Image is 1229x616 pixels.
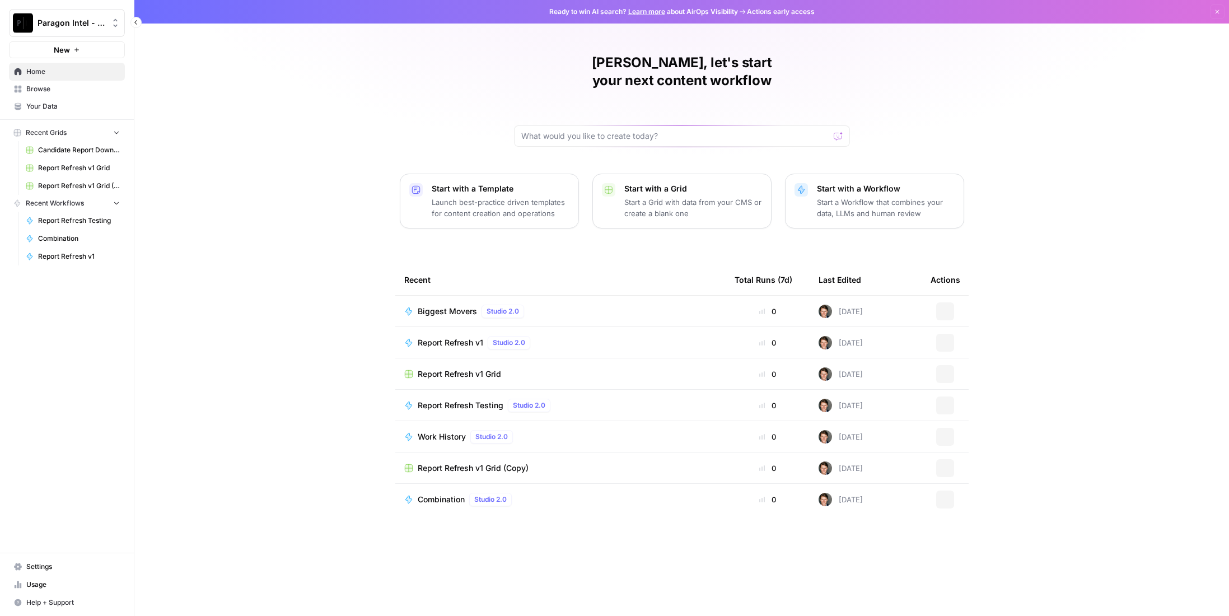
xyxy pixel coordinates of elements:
div: [DATE] [819,461,863,475]
div: [DATE] [819,367,863,381]
div: 0 [735,431,801,442]
a: Report Refresh Testing [21,212,125,230]
a: Report Refresh v1Studio 2.0 [404,336,717,349]
div: 0 [735,400,801,411]
span: Studio 2.0 [513,400,545,410]
span: New [54,44,70,55]
img: qw00ik6ez51o8uf7vgx83yxyzow9 [819,493,832,506]
a: Combination [21,230,125,248]
p: Start with a Template [432,183,569,194]
span: Usage [26,580,120,590]
a: Biggest MoversStudio 2.0 [404,305,717,318]
p: Start with a Workflow [817,183,955,194]
a: Settings [9,558,125,576]
a: Browse [9,80,125,98]
span: Recent Workflows [26,198,84,208]
a: Candidate Report Download Sheet [21,141,125,159]
a: Report Refresh v1 [21,248,125,265]
span: Your Data [26,101,120,111]
a: Work HistoryStudio 2.0 [404,430,717,444]
span: Recent Grids [26,128,67,138]
img: qw00ik6ez51o8uf7vgx83yxyzow9 [819,367,832,381]
span: Paragon Intel - Bill / Ty / [PERSON_NAME] R&D [38,17,105,29]
span: Report Refresh Testing [38,216,120,226]
p: Launch best-practice driven templates for content creation and operations [432,197,569,219]
div: [DATE] [819,305,863,318]
span: Home [26,67,120,77]
div: 0 [735,368,801,380]
div: Total Runs (7d) [735,264,792,295]
img: qw00ik6ez51o8uf7vgx83yxyzow9 [819,399,832,412]
p: Start a Grid with data from your CMS or create a blank one [624,197,762,219]
button: New [9,41,125,58]
span: Report Refresh v1 Grid (Copy) [418,463,529,474]
img: qw00ik6ez51o8uf7vgx83yxyzow9 [819,336,832,349]
div: 0 [735,337,801,348]
span: Browse [26,84,120,94]
img: qw00ik6ez51o8uf7vgx83yxyzow9 [819,305,832,318]
span: Report Refresh v1 [38,251,120,262]
span: Actions early access [747,7,815,17]
span: Ready to win AI search? about AirOps Visibility [549,7,738,17]
button: Workspace: Paragon Intel - Bill / Ty / Colby R&D [9,9,125,37]
span: Report Refresh v1 Grid (Copy) [38,181,120,191]
a: Report Refresh TestingStudio 2.0 [404,399,717,412]
input: What would you like to create today? [521,130,829,142]
a: CombinationStudio 2.0 [404,493,717,506]
a: Home [9,63,125,81]
a: Report Refresh v1 Grid [404,368,717,380]
span: Biggest Movers [418,306,477,317]
span: Report Refresh v1 Grid [38,163,120,173]
div: [DATE] [819,493,863,506]
img: qw00ik6ez51o8uf7vgx83yxyzow9 [819,430,832,444]
span: Candidate Report Download Sheet [38,145,120,155]
button: Recent Grids [9,124,125,141]
span: Work History [418,431,466,442]
p: Start with a Grid [624,183,762,194]
span: Report Refresh Testing [418,400,503,411]
span: Combination [38,234,120,244]
a: Report Refresh v1 Grid [21,159,125,177]
span: Studio 2.0 [487,306,519,316]
img: Paragon Intel - Bill / Ty / Colby R&D Logo [13,13,33,33]
a: Your Data [9,97,125,115]
div: 0 [735,494,801,505]
button: Recent Workflows [9,195,125,212]
h1: [PERSON_NAME], let's start your next content workflow [514,54,850,90]
span: Studio 2.0 [474,494,507,505]
span: Help + Support [26,598,120,608]
button: Start with a TemplateLaunch best-practice driven templates for content creation and operations [400,174,579,228]
div: [DATE] [819,336,863,349]
div: [DATE] [819,399,863,412]
p: Start a Workflow that combines your data, LLMs and human review [817,197,955,219]
img: qw00ik6ez51o8uf7vgx83yxyzow9 [819,461,832,475]
span: Settings [26,562,120,572]
div: 0 [735,306,801,317]
button: Help + Support [9,594,125,612]
span: Report Refresh v1 [418,337,483,348]
div: Last Edited [819,264,861,295]
a: Report Refresh v1 Grid (Copy) [404,463,717,474]
div: Actions [931,264,960,295]
div: [DATE] [819,430,863,444]
span: Report Refresh v1 Grid [418,368,501,380]
a: Learn more [628,7,665,16]
a: Report Refresh v1 Grid (Copy) [21,177,125,195]
button: Start with a WorkflowStart a Workflow that combines your data, LLMs and human review [785,174,964,228]
a: Usage [9,576,125,594]
span: Studio 2.0 [475,432,508,442]
div: Recent [404,264,717,295]
span: Studio 2.0 [493,338,525,348]
button: Start with a GridStart a Grid with data from your CMS or create a blank one [592,174,772,228]
span: Combination [418,494,465,505]
div: 0 [735,463,801,474]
